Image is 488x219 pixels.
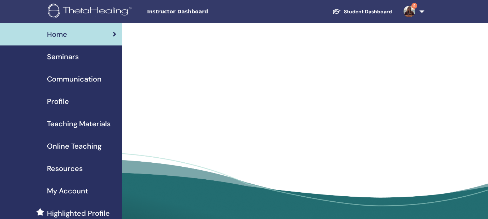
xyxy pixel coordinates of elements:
[147,8,255,16] span: Instructor Dashboard
[47,51,79,62] span: Seminars
[47,185,88,196] span: My Account
[47,74,102,84] span: Communication
[327,5,398,18] a: Student Dashboard
[47,96,69,107] span: Profile
[411,3,417,9] span: 5
[47,141,102,152] span: Online Teaching
[47,163,83,174] span: Resources
[47,208,110,219] span: Highlighted Profile
[403,6,415,17] img: default.jpg
[48,4,134,20] img: logo.png
[47,29,67,40] span: Home
[47,118,111,129] span: Teaching Materials
[332,8,341,14] img: graduation-cap-white.svg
